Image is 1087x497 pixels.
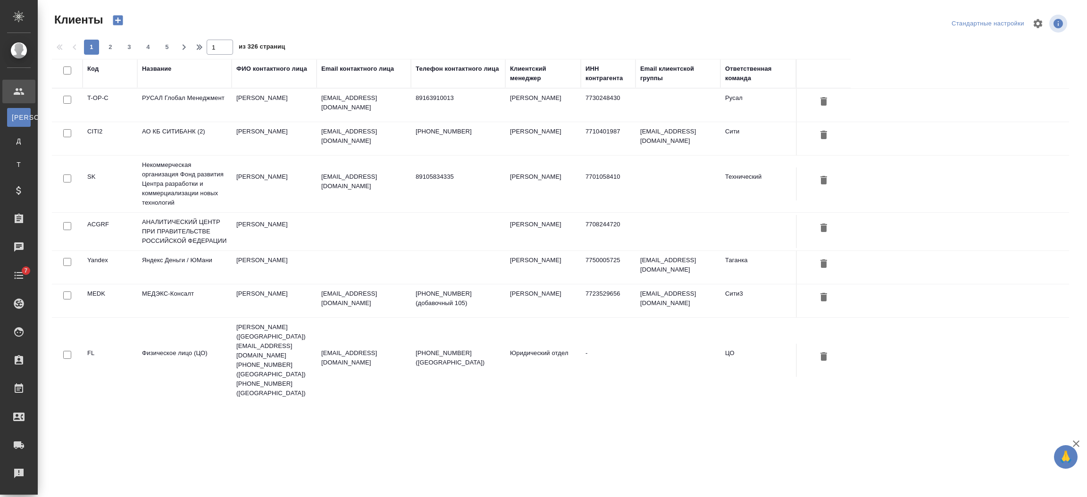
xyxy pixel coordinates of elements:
span: 🙏 [1058,447,1074,467]
td: [PERSON_NAME] [505,89,581,122]
td: Сити3 [720,284,796,317]
button: Удалить [816,289,832,306]
span: 4 [141,42,156,52]
button: Удалить [816,256,832,273]
td: Технический [720,167,796,200]
a: [PERSON_NAME] [7,108,31,127]
div: ФИО контактного лица [236,64,307,74]
td: Некоммерческая организация Фонд развития Центра разработки и коммерциализации новых технологий [137,156,232,212]
td: 7708244720 [581,215,635,248]
td: FL [83,344,137,377]
p: [PHONE_NUMBER] ([GEOGRAPHIC_DATA]) [416,348,501,367]
td: [PERSON_NAME] [505,251,581,284]
span: Посмотреть информацию [1049,15,1069,33]
span: [PERSON_NAME] [12,113,26,122]
span: 5 [159,42,175,52]
td: Yandex [83,251,137,284]
span: Д [12,136,26,146]
span: Т [12,160,26,169]
td: [PERSON_NAME] [232,167,317,200]
span: 2 [103,42,118,52]
td: [EMAIL_ADDRESS][DOMAIN_NAME] [635,122,720,155]
td: [PERSON_NAME] [505,215,581,248]
td: АО КБ СИТИБАНК (2) [137,122,232,155]
td: [PERSON_NAME] [505,284,581,317]
td: МЕДЭКС-Консалт [137,284,232,317]
button: 5 [159,40,175,55]
button: 3 [122,40,137,55]
td: 7730248430 [581,89,635,122]
td: ЦО [720,344,796,377]
div: Email контактного лица [321,64,394,74]
p: [EMAIL_ADDRESS][DOMAIN_NAME] [321,289,406,308]
span: Клиенты [52,12,103,27]
td: 7710401987 [581,122,635,155]
button: Удалить [816,348,832,366]
a: 7 [2,264,35,287]
td: Таганка [720,251,796,284]
td: Юридический отдел [505,344,581,377]
td: 7723529656 [581,284,635,317]
a: Т [7,155,31,174]
span: из 326 страниц [239,41,285,55]
td: Физическое лицо (ЦО) [137,344,232,377]
div: Название [142,64,171,74]
td: Русал [720,89,796,122]
p: 89105834335 [416,172,501,182]
div: Ответственная команда [725,64,791,83]
button: 2 [103,40,118,55]
td: [PERSON_NAME] [232,215,317,248]
p: [PHONE_NUMBER] (добавочный 105) [416,289,501,308]
td: АНАЛИТИЧЕСКИЙ ЦЕНТР ПРИ ПРАВИТЕЛЬСТВЕ РОССИЙСКОЙ ФЕДЕРАЦИИ [137,213,232,250]
span: 7 [18,266,33,275]
td: - [581,344,635,377]
td: ACGRF [83,215,137,248]
td: [EMAIL_ADDRESS][DOMAIN_NAME] [635,284,720,317]
a: Д [7,132,31,150]
td: [EMAIL_ADDRESS][DOMAIN_NAME] [635,251,720,284]
p: 89163910013 [416,93,501,103]
td: [PERSON_NAME] ([GEOGRAPHIC_DATA]) [EMAIL_ADDRESS][DOMAIN_NAME] [PHONE_NUMBER] ([GEOGRAPHIC_DATA])... [232,318,317,403]
td: 7750005725 [581,251,635,284]
td: РУСАЛ Глобал Менеджмент [137,89,232,122]
button: Удалить [816,127,832,144]
div: Телефон контактного лица [416,64,499,74]
td: Сити [720,122,796,155]
td: MEDK [83,284,137,317]
button: Удалить [816,220,832,237]
button: 🙏 [1054,445,1078,469]
td: [PERSON_NAME] [232,122,317,155]
td: SK [83,167,137,200]
td: 7701058410 [581,167,635,200]
button: Удалить [816,172,832,190]
td: Яндекс Деньги / ЮМани [137,251,232,284]
p: [EMAIL_ADDRESS][DOMAIN_NAME] [321,172,406,191]
div: ИНН контрагента [585,64,631,83]
td: [PERSON_NAME] [232,89,317,122]
p: [EMAIL_ADDRESS][DOMAIN_NAME] [321,348,406,367]
div: split button [949,17,1027,31]
p: [PHONE_NUMBER] [416,127,501,136]
p: [EMAIL_ADDRESS][DOMAIN_NAME] [321,127,406,146]
span: 3 [122,42,137,52]
button: 4 [141,40,156,55]
div: Код [87,64,99,74]
td: [PERSON_NAME] [505,122,581,155]
td: [PERSON_NAME] [232,284,317,317]
td: [PERSON_NAME] [505,167,581,200]
td: T-OP-C [83,89,137,122]
button: Создать [107,12,129,28]
td: CITI2 [83,122,137,155]
div: Клиентский менеджер [510,64,576,83]
span: Настроить таблицу [1027,12,1049,35]
button: Удалить [816,93,832,111]
p: [EMAIL_ADDRESS][DOMAIN_NAME] [321,93,406,112]
td: [PERSON_NAME] [232,251,317,284]
div: Email клиентской группы [640,64,716,83]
